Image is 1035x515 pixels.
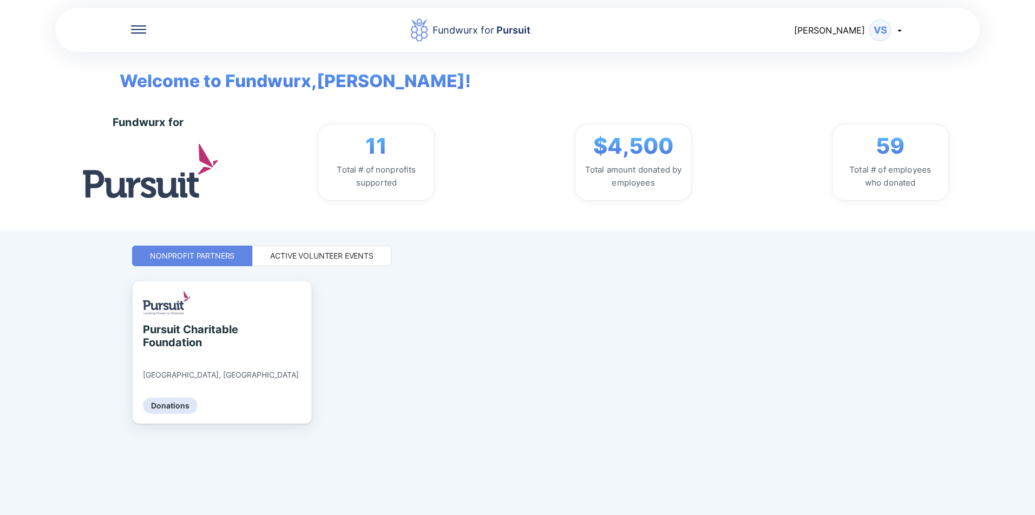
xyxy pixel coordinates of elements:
[365,133,387,159] span: 11
[143,398,198,414] div: Donations
[83,144,218,197] img: logo.jpg
[593,133,673,159] span: $4,500
[433,23,530,38] div: Fundwurx for
[876,133,905,159] span: 59
[143,370,299,380] div: [GEOGRAPHIC_DATA], [GEOGRAPHIC_DATA]
[841,163,940,189] div: Total # of employees who donated
[494,24,530,36] span: Pursuit
[143,323,242,349] div: Pursuit Charitable Foundation
[113,116,184,129] div: Fundwurx for
[869,19,891,41] div: VS
[103,52,471,94] span: Welcome to Fundwurx, [PERSON_NAME] !
[584,163,683,189] div: Total amount donated by employees
[794,25,865,36] span: [PERSON_NAME]
[327,163,425,189] div: Total # of nonprofits supported
[150,250,234,261] div: Nonprofit Partners
[270,250,374,261] div: Active Volunteer Events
